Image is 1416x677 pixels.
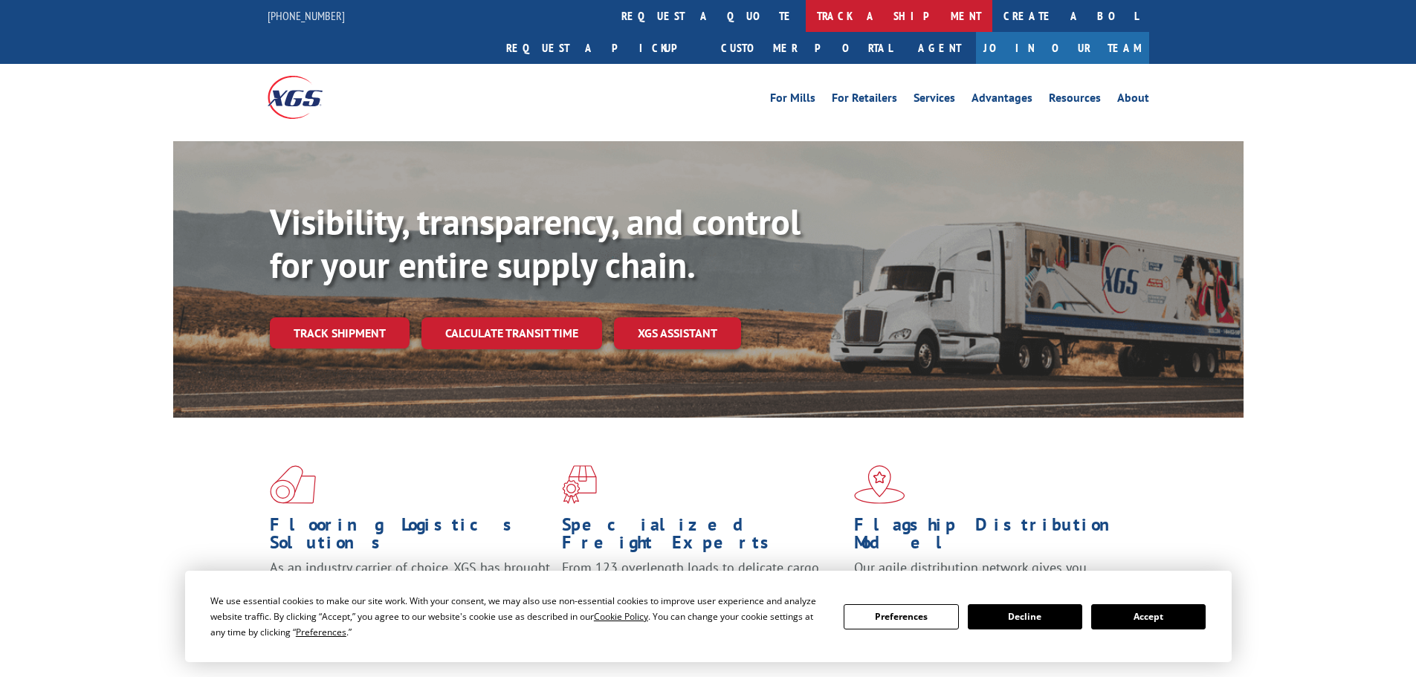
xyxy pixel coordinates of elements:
img: xgs-icon-focused-on-flooring-red [562,465,597,504]
h1: Specialized Freight Experts [562,516,843,559]
b: Visibility, transparency, and control for your entire supply chain. [270,198,801,288]
div: We use essential cookies to make our site work. With your consent, we may also use non-essential ... [210,593,826,640]
a: About [1117,92,1149,108]
button: Accept [1091,604,1206,629]
h1: Flooring Logistics Solutions [270,516,551,559]
span: Our agile distribution network gives you nationwide inventory management on demand. [854,559,1128,594]
a: Track shipment [270,317,410,349]
img: xgs-icon-flagship-distribution-model-red [854,465,905,504]
a: Calculate transit time [421,317,602,349]
div: Cookie Consent Prompt [185,571,1232,662]
a: Resources [1049,92,1101,108]
a: Customer Portal [710,32,903,64]
a: Join Our Team [976,32,1149,64]
button: Decline [968,604,1082,629]
a: For Retailers [832,92,897,108]
a: Advantages [972,92,1032,108]
a: Agent [903,32,976,64]
p: From 123 overlength loads to delicate cargo, our experienced staff knows the best way to move you... [562,559,843,625]
a: XGS ASSISTANT [614,317,741,349]
span: Cookie Policy [594,610,648,623]
a: [PHONE_NUMBER] [268,8,345,23]
button: Preferences [844,604,958,629]
a: Services [914,92,955,108]
a: For Mills [770,92,815,108]
h1: Flagship Distribution Model [854,516,1135,559]
a: Request a pickup [495,32,710,64]
span: As an industry carrier of choice, XGS has brought innovation and dedication to flooring logistics... [270,559,550,612]
span: Preferences [296,626,346,638]
img: xgs-icon-total-supply-chain-intelligence-red [270,465,316,504]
